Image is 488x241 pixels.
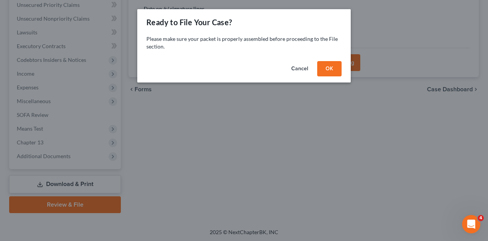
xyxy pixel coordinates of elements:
[478,215,484,221] span: 4
[146,17,232,27] div: Ready to File Your Case?
[146,35,342,50] p: Please make sure your packet is properly assembled before proceeding to the File section.
[317,61,342,76] button: OK
[285,61,314,76] button: Cancel
[462,215,480,233] iframe: Intercom live chat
